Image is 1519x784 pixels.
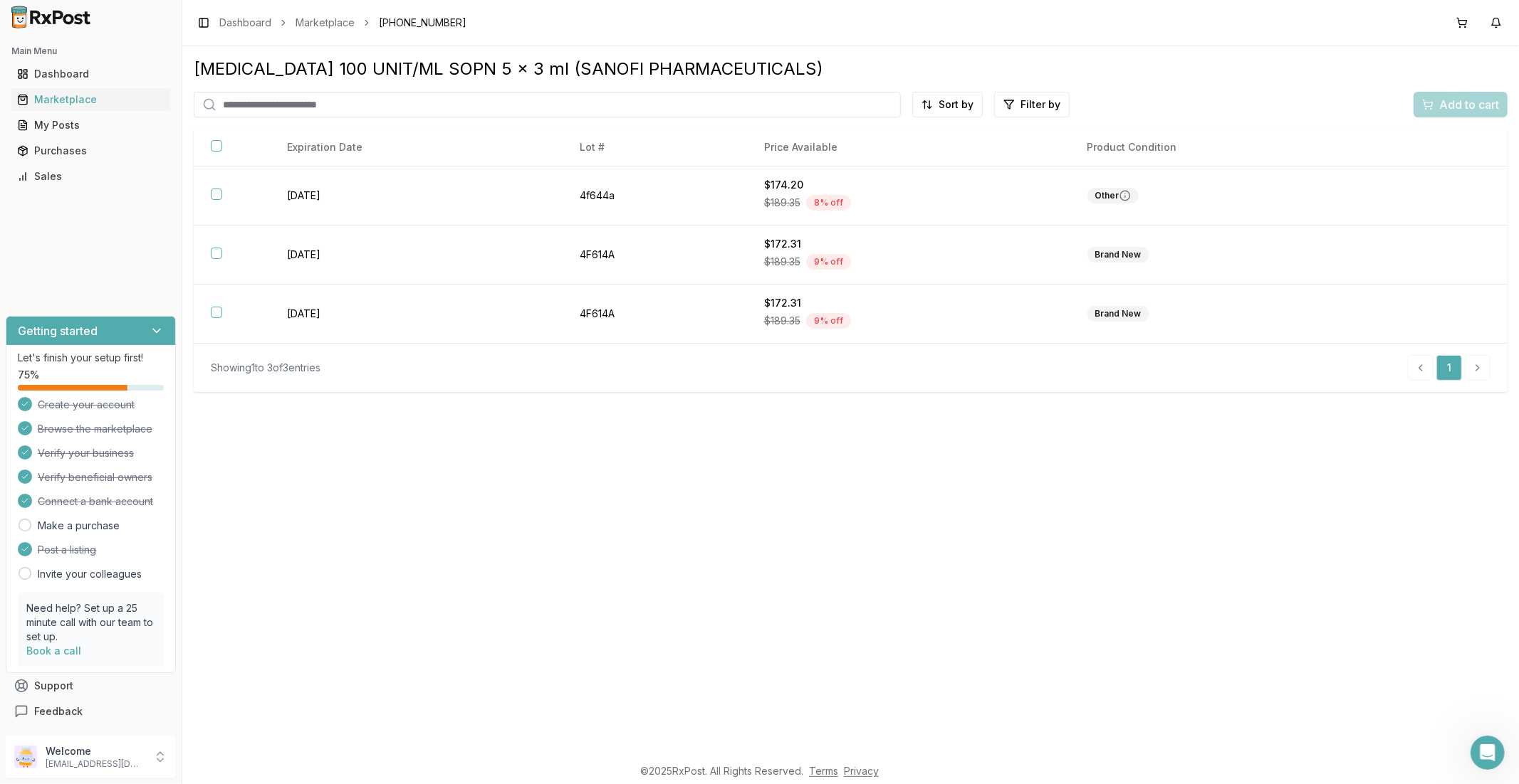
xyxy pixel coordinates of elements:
button: Filter by [994,92,1070,117]
div: [MEDICAL_DATA] 100 UNIT/ML SOPN 5 x 3 ml (SANOFI PHARMACEUTICALS) [194,58,1508,80]
nav: breadcrumb [219,16,466,30]
span: Connect a bank account [38,494,153,509]
div: Brand New [1087,306,1149,322]
a: Sales [11,164,170,189]
img: User avatar [14,746,37,768]
p: Need help? Set up a 25 minute call with our team to set up. [26,601,155,644]
div: Purchases [17,144,165,158]
a: My Posts [11,112,170,138]
span: Post a listing [38,543,96,557]
button: Sales [6,165,176,188]
p: [EMAIL_ADDRESS][DOMAIN_NAME] [46,758,145,770]
nav: pagination [1408,355,1491,381]
span: Filter by [1021,97,1060,112]
button: Sort by [912,92,983,117]
button: Purchases [6,139,176,162]
th: Lot # [563,129,747,166]
td: [DATE] [270,285,563,344]
iframe: Intercom live chat [1471,736,1505,770]
span: Sort by [939,97,973,112]
a: Invite your colleagues [38,567,142,581]
div: $172.31 [764,237,1053,251]
div: Dashboard [17,67,165,81]
div: Sales [17,169,165,184]
a: Marketplace [296,16,355,30]
div: $174.20 [764,178,1053,192]
a: Dashboard [11,61,170,87]
span: Verify beneficial owners [38,470,152,484]
a: Purchases [11,138,170,164]
div: Other [1087,188,1139,203]
th: Expiration Date [270,129,563,166]
div: Showing 1 to 3 of 3 entries [211,361,320,375]
h3: Getting started [18,322,98,339]
span: $189.35 [764,314,800,328]
div: 9 % off [806,254,851,270]
div: My Posts [17,118,165,132]
th: Price Available [747,129,1070,166]
span: Feedback [34,704,83,719]
span: 75 % [18,368,39,382]
img: RxPost Logo [6,6,97,28]
button: Support [6,673,176,699]
a: Marketplace [11,87,170,112]
button: Feedback [6,699,176,724]
div: $172.31 [764,296,1053,310]
span: $189.35 [764,255,800,269]
p: Welcome [46,744,145,758]
td: 4F614A [563,285,747,344]
span: Verify your business [38,446,134,460]
th: Product Condition [1070,129,1401,166]
td: 4F614A [563,226,747,285]
td: [DATE] [270,166,563,226]
a: Make a purchase [38,519,120,533]
button: My Posts [6,114,176,137]
span: Create your account [38,398,135,412]
p: Let's finish your setup first! [18,351,164,365]
td: 4f644a [563,166,747,226]
a: 1 [1436,355,1462,381]
div: Marketplace [17,92,165,107]
button: Marketplace [6,88,176,111]
a: Terms [809,765,838,777]
div: 8 % off [806,195,851,211]
div: Brand New [1087,247,1149,263]
span: $189.35 [764,196,800,210]
h2: Main Menu [11,46,170,57]
a: Book a call [26,645,81,657]
a: Privacy [844,765,879,777]
button: Dashboard [6,63,176,85]
span: Browse the marketplace [38,422,152,436]
a: Dashboard [219,16,271,30]
td: [DATE] [270,226,563,285]
span: [PHONE_NUMBER] [379,16,466,30]
div: 9 % off [806,313,851,329]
